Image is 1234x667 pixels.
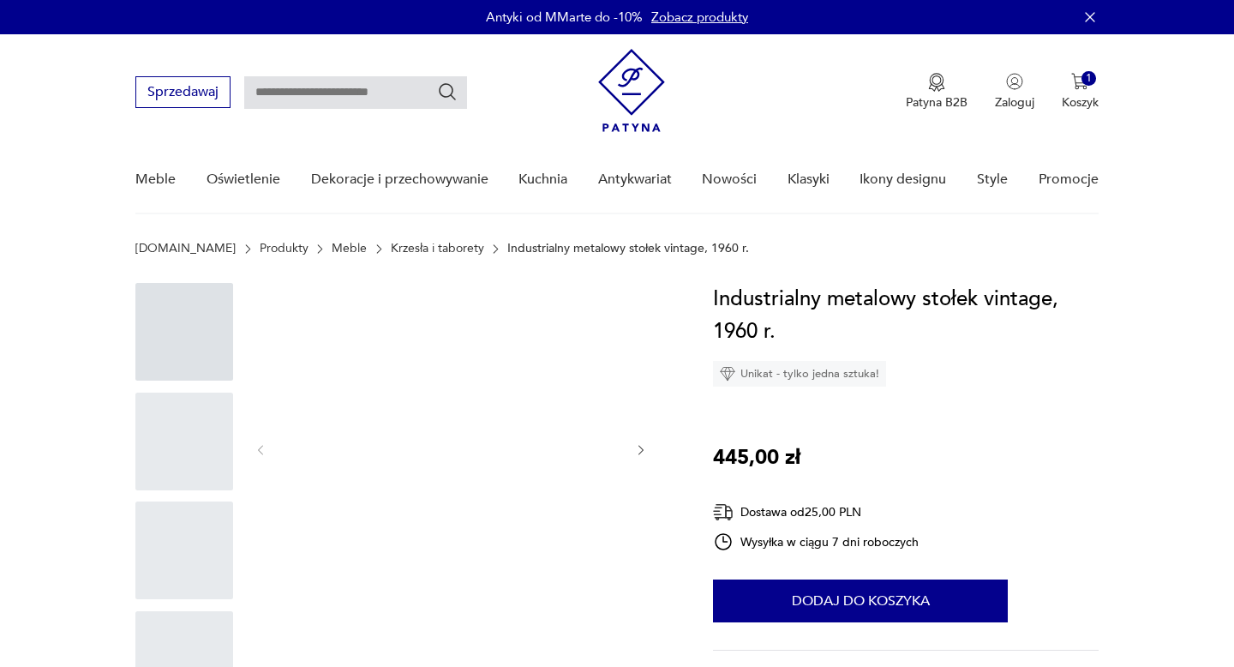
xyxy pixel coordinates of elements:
[1006,73,1023,90] img: Ikonka użytkownika
[135,147,176,213] a: Meble
[906,73,967,111] button: Patyna B2B
[207,147,280,213] a: Oświetlenie
[906,73,967,111] a: Ikona medaluPatyna B2B
[507,242,749,255] p: Industrialny metalowy stołek vintage, 1960 r.
[928,73,945,92] img: Ikona medalu
[995,73,1034,111] button: Zaloguj
[1039,147,1099,213] a: Promocje
[720,366,735,382] img: Ikona diamentu
[518,147,567,213] a: Kuchnia
[311,147,488,213] a: Dekoracje i przechowywanie
[788,147,830,213] a: Klasyki
[135,76,231,108] button: Sprzedawaj
[713,532,919,552] div: Wysyłka w ciągu 7 dni roboczych
[906,94,967,111] p: Patyna B2B
[977,147,1008,213] a: Style
[1062,94,1099,111] p: Koszyk
[713,361,886,387] div: Unikat - tylko jedna sztuka!
[1071,73,1088,90] img: Ikona koszyka
[598,49,665,132] img: Patyna - sklep z meblami i dekoracjami vintage
[995,94,1034,111] p: Zaloguj
[285,283,616,614] img: Zdjęcie produktu Industrialny metalowy stołek vintage, 1960 r.
[713,283,1098,348] h1: Industrialny metalowy stołek vintage, 1960 r.
[437,81,458,102] button: Szukaj
[135,242,236,255] a: [DOMAIN_NAME]
[332,242,367,255] a: Meble
[860,147,946,213] a: Ikony designu
[713,580,1008,622] button: Dodaj do koszyka
[1062,73,1099,111] button: 1Koszyk
[713,442,800,474] p: 445,00 zł
[713,502,734,523] img: Ikona dostawy
[713,502,919,523] div: Dostawa od 25,00 PLN
[260,242,308,255] a: Produkty
[1081,71,1096,86] div: 1
[651,9,748,26] a: Zobacz produkty
[486,9,643,26] p: Antyki od MMarte do -10%
[391,242,484,255] a: Krzesła i taborety
[702,147,757,213] a: Nowości
[598,147,672,213] a: Antykwariat
[135,87,231,99] a: Sprzedawaj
